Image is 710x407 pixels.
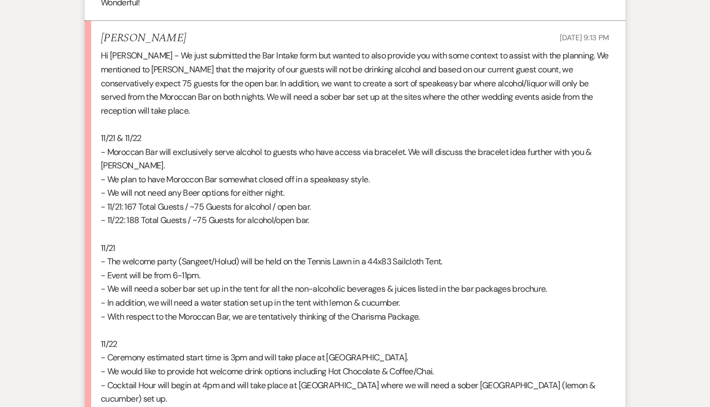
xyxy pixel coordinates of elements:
p: - In addition, we will need a water station set up in the tent with lemon & cucumber. [101,296,609,310]
p: - The welcome party (Sangeet/Holud) will be held on the Tennis Lawn in a 44x83 Sailcloth Tent. [101,255,609,269]
p: - Cocktail Hour will begin at 4pm and will take place at [GEOGRAPHIC_DATA] where we will need a s... [101,379,609,406]
span: [DATE] 9:13 PM [560,33,609,42]
p: Hi [PERSON_NAME] - We just submitted the Bar Intake form but wanted to also provide you with some... [101,49,609,117]
p: 11/21 [101,241,609,255]
p: - Ceremony estimated start time is 3pm and will take place at [GEOGRAPHIC_DATA]. [101,351,609,365]
p: - We will not need any Beer options for either night. [101,186,609,200]
p: - 11/22: 188 Total Guests / ~75 Guests for alcohol/open bar. [101,213,609,227]
p: - 11/21: 167 Total Guests / ~75 Guests for alcohol / open bar. [101,200,609,214]
h5: [PERSON_NAME] [101,32,186,45]
p: 11/22 [101,337,609,351]
p: - Moroccan Bar will exclusively serve alcohol to guests who have access via bracelet. We will dis... [101,145,609,173]
p: 11/21 & 11/22 [101,131,609,145]
p: - Event will be from 6-11pm. [101,269,609,283]
p: - With respect to the Moroccan Bar, we are tentatively thinking of the Charisma Package. [101,310,609,324]
p: - We will need a sober bar set up in the tent for all the non-alcoholic beverages & juices listed... [101,282,609,296]
p: - We plan to have Moroccon Bar somewhat closed off in a speakeasy style. [101,173,609,187]
p: - We would like to provide hot welcome drink options including Hot Chocolate & Coffee/Chai. [101,365,609,379]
